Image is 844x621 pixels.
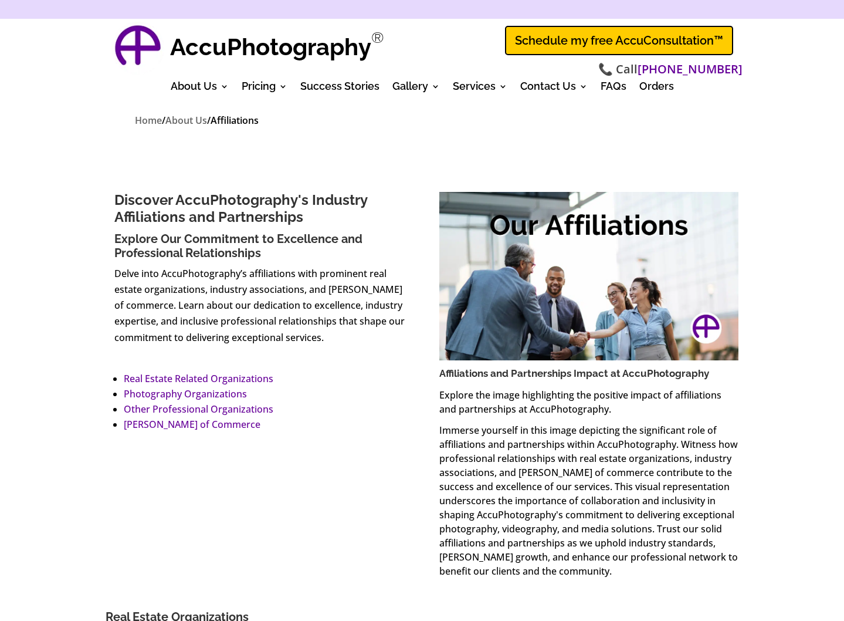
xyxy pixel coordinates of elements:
[111,22,164,75] img: AccuPhotography
[439,192,738,360] img: Affiliations And Partnerships Impact At Accuphotography
[638,61,743,78] a: [PHONE_NUMBER]
[114,266,405,355] p: Delve into AccuPhotography’s affiliations with prominent real estate organizations, industry asso...
[439,367,738,385] h3: Affiliations and Partnerships Impact at AccuPhotography
[165,114,207,128] a: About Us
[170,33,371,60] strong: AccuPhotography
[124,387,247,400] a: Photography Organizations
[520,82,588,95] a: Contact Us
[114,232,405,266] h2: Explore Our Commitment to Excellence and Professional Relationships
[439,388,738,416] p: Explore the image highlighting the positive impact of affiliations and partnerships at AccuPhotog...
[124,372,273,385] a: Real Estate Related Organizations
[211,114,259,127] span: Affiliations
[300,82,379,95] a: Success Stories
[111,22,164,75] a: AccuPhotography Logo - Professional Real Estate Photography and Media Services in Dallas, Texas
[639,82,674,95] a: Orders
[598,61,743,78] span: 📞 Call
[171,82,229,95] a: About Us
[135,114,162,128] a: Home
[124,418,260,431] a: [PERSON_NAME] of Commerce
[114,191,367,225] span: Discover AccuPhotography's Industry Affiliations and Partnerships
[124,403,273,416] a: Other Professional Organizations
[601,82,626,95] a: FAQs
[505,26,733,55] a: Schedule my free AccuConsultation™
[207,114,211,127] span: /
[371,29,384,46] sup: Registered Trademark
[242,82,287,95] a: Pricing
[439,423,738,578] p: Immerse yourself in this image depicting the significant role of affiliations and partnerships wi...
[135,113,710,129] nav: breadcrumbs
[162,114,165,127] span: /
[392,82,440,95] a: Gallery
[453,82,507,95] a: Services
